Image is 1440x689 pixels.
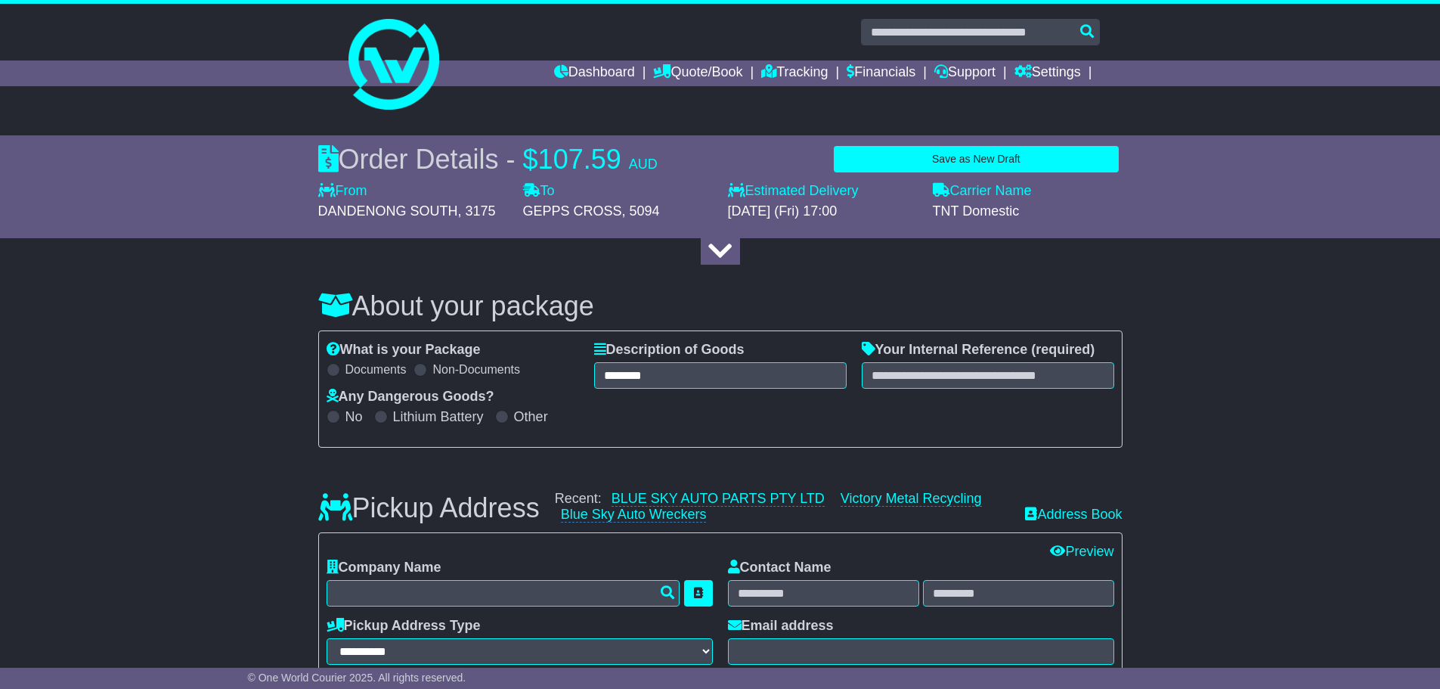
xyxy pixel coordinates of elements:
label: Description of Goods [594,342,745,358]
span: © One World Courier 2025. All rights reserved. [248,672,466,684]
label: Contact Name [728,560,831,576]
label: Any Dangerous Goods? [327,389,494,405]
a: Blue Sky Auto Wreckers [561,507,707,523]
button: Save as New Draft [834,146,1118,172]
span: $ [523,144,538,175]
div: Order Details - [318,143,658,175]
div: [DATE] (Fri) 17:00 [728,203,918,220]
div: Recent: [555,491,1011,523]
label: Company Name [327,560,441,576]
span: GEPPS CROSS [523,203,622,219]
label: Email address [728,618,834,635]
a: Dashboard [554,61,635,86]
label: Lithium Battery [393,409,484,426]
a: Tracking [761,61,828,86]
h3: Pickup Address [318,493,540,523]
span: , 5094 [622,203,660,219]
label: Other [514,409,548,426]
span: DANDENONG SOUTH [318,203,458,219]
label: Estimated Delivery [728,183,918,200]
div: TNT Domestic [933,203,1123,220]
label: Documents [345,362,407,377]
a: Victory Metal Recycling [841,491,982,507]
label: What is your Package [327,342,481,358]
label: To [523,183,555,200]
a: Support [934,61,996,86]
label: Non-Documents [432,362,520,377]
a: BLUE SKY AUTO PARTS PTY LTD [612,491,825,507]
h3: About your package [318,291,1123,321]
label: Your Internal Reference (required) [862,342,1095,358]
label: No [345,409,363,426]
label: Carrier Name [933,183,1032,200]
span: , 3175 [458,203,496,219]
a: Settings [1014,61,1081,86]
a: Preview [1050,544,1113,559]
a: Quote/Book [653,61,742,86]
a: Address Book [1025,507,1122,523]
span: AUD [629,157,658,172]
label: From [318,183,367,200]
label: Pickup Address Type [327,618,481,635]
span: 107.59 [538,144,621,175]
a: Financials [847,61,915,86]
